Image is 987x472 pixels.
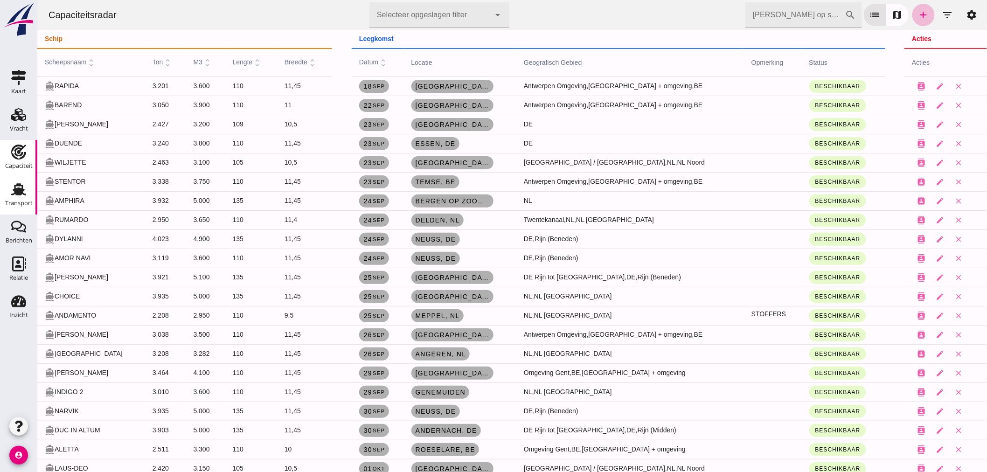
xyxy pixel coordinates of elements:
td: 110 [188,325,240,344]
a: 25sep [322,309,352,322]
div: Vracht [10,125,28,132]
span: ton [115,58,136,66]
i: close [917,407,925,416]
i: contacts [880,331,888,339]
a: [GEOGRAPHIC_DATA], [GEOGRAPHIC_DATA] [374,290,456,303]
small: sep [335,256,348,261]
small: sep [335,275,348,280]
span: Beschikbaar [778,255,823,262]
td: 105 [188,153,240,172]
button: Beschikbaar [772,214,829,227]
div: STENTOR [7,177,100,187]
i: close [917,292,925,301]
span: 23 [326,121,348,128]
a: Neuss, de [374,233,423,246]
i: close [917,120,925,129]
td: 11,45 [240,382,295,402]
a: Angeren, nl [374,347,433,361]
i: contacts [880,101,888,110]
span: Angeren, nl [378,350,429,358]
span: Bergen op Zoom, nl [378,197,452,205]
td: 110 [188,172,240,191]
div: DUC IN ALTUM [7,425,100,436]
i: close [917,216,925,224]
i: edit [898,331,907,339]
small: sep [335,370,348,376]
td: 3.800 [149,134,188,153]
td: 11,45 [240,249,295,268]
i: contacts [880,120,888,129]
i: map [855,9,866,21]
button: Beschikbaar [772,252,829,265]
td: 3.650 [149,210,188,229]
img: logo-small.a267ee39.svg [2,2,35,37]
i: edit [898,254,907,263]
span: Beschikbaar [778,332,823,338]
div: DUENDE [7,139,100,149]
span: Temse, be [378,178,418,186]
div: WILJETTE [7,158,100,168]
button: Beschikbaar [772,386,829,399]
i: contacts [880,178,888,186]
span: Beschikbaar [778,140,823,147]
td: 3.038 [108,325,149,344]
div: BAREND [7,100,100,111]
td: 110 [188,306,240,325]
i: edit [898,101,907,110]
span: Beschikbaar [778,179,823,185]
a: 23sep [322,175,352,188]
a: Genemuiden [374,386,432,399]
small: sep [335,294,348,299]
td: 109 [188,115,240,134]
span: Neuss, de [378,236,419,243]
td: 3.600 [149,76,188,96]
span: 23 [326,140,348,147]
a: 22sep [322,99,352,112]
a: 23sep [322,156,352,169]
td: 11,45 [240,191,295,210]
div: RAPIDA [7,81,100,91]
button: Beschikbaar [772,405,829,418]
span: Essen, de [378,140,418,147]
button: Beschikbaar [772,233,829,246]
span: scheepsnaam [7,58,59,66]
a: [GEOGRAPHIC_DATA], [GEOGRAPHIC_DATA] [374,271,456,284]
td: 3.935 [108,402,149,421]
span: Beschikbaar [778,217,823,223]
td: 3.119 [108,249,149,268]
span: [GEOGRAPHIC_DATA], [GEOGRAPHIC_DATA] [378,159,452,167]
span: Neuss, de [378,255,419,262]
td: 135 [188,421,240,440]
span: 24 [326,216,348,224]
td: 110 [188,76,240,96]
td: 3.240 [108,134,149,153]
div: [PERSON_NAME] [7,119,100,130]
div: NARVIK [7,406,100,416]
span: STOFFERS [714,309,749,319]
i: edit [898,178,907,186]
small: sep [335,141,348,146]
i: close [917,197,925,205]
a: 18sep [322,80,352,93]
i: settings [929,9,940,21]
td: 4.900 [149,229,188,249]
td: 11,45 [240,287,295,306]
a: Andernach, de [374,424,444,437]
span: Beschikbaar [778,408,823,415]
small: sep [335,160,348,166]
i: contacts [880,426,888,435]
td: 3.100 [149,153,188,172]
td: 5.000 [149,191,188,210]
span: 23 [326,159,348,167]
small: sep [335,122,348,127]
div: RUMARDO [7,215,100,225]
div: Kaart [11,88,26,94]
i: contacts [880,273,888,282]
a: 25sep [322,271,352,284]
td: 9,5 [240,306,295,325]
span: 29 [326,369,348,377]
span: Beschikbaar [778,160,823,166]
span: 24 [326,236,348,243]
i: close [917,350,925,358]
button: Beschikbaar [772,99,829,112]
